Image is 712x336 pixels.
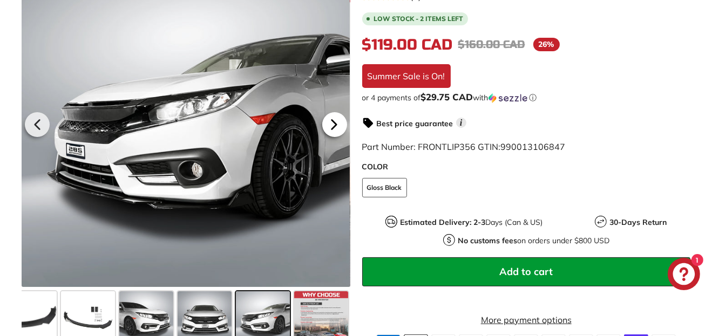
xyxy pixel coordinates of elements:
a: More payment options [362,313,691,326]
span: Low stock - 2 items left [374,16,464,22]
span: i [456,118,466,128]
p: on orders under $800 USD [458,235,609,246]
strong: Best price guarantee [377,119,453,128]
span: 990013106847 [501,141,566,152]
label: COLOR [362,161,691,173]
div: or 4 payments of with [362,92,691,103]
button: Add to cart [362,257,691,286]
div: or 4 payments of$29.75 CADwithSezzle Click to learn more about Sezzle [362,92,691,103]
inbox-online-store-chat: Shopify online store chat [664,258,703,293]
span: 26% [533,38,560,51]
p: Days (Can & US) [400,217,543,228]
strong: Estimated Delivery: 2-3 [400,217,485,227]
span: $119.00 CAD [362,36,453,54]
span: Part Number: FRONTLIP356 GTIN: [362,141,566,152]
img: Sezzle [489,93,527,103]
div: Summer Sale is On! [362,64,451,88]
span: $160.00 CAD [458,38,525,51]
strong: No customs fees [458,236,517,245]
span: $29.75 CAD [421,91,473,102]
strong: 30-Days Return [609,217,667,227]
span: Add to cart [499,265,553,278]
